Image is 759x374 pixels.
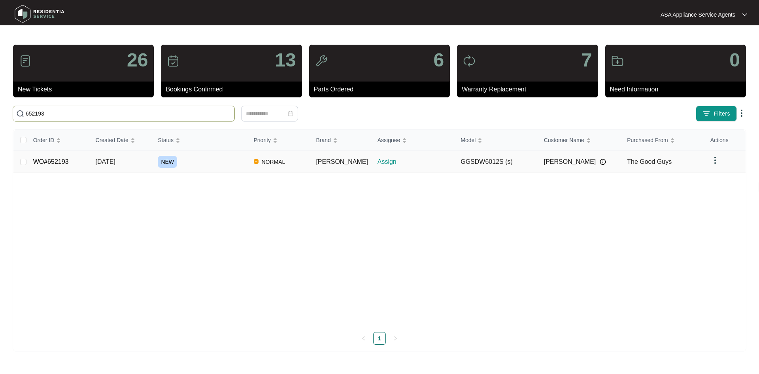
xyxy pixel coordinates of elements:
[357,332,370,345] li: Previous Page
[661,11,735,19] p: ASA Appliance Service Agents
[374,332,385,344] a: 1
[433,51,444,70] p: 6
[454,151,538,173] td: GGSDW6012S (s)
[259,157,289,167] span: NORMAL
[371,130,455,151] th: Assignee
[461,136,476,144] span: Model
[373,332,386,345] li: 1
[702,110,710,118] img: filter icon
[710,156,720,165] img: dropdown arrow
[254,159,259,164] img: Vercel Logo
[627,136,668,144] span: Purchased From
[314,85,450,94] p: Parts Ordered
[33,136,55,144] span: Order ID
[316,136,330,144] span: Brand
[582,51,592,70] p: 7
[729,51,740,70] p: 0
[544,136,584,144] span: Customer Name
[310,130,371,151] th: Brand
[696,106,737,122] button: filter iconFilters
[254,136,271,144] span: Priority
[18,85,154,94] p: New Tickets
[27,130,89,151] th: Order ID
[389,332,402,345] button: right
[127,51,148,70] p: 26
[89,130,152,151] th: Created Date
[621,130,704,151] th: Purchased From
[610,85,746,94] p: Need Information
[600,159,606,165] img: Info icon
[12,2,67,26] img: residentia service logo
[19,55,32,67] img: icon
[737,108,746,118] img: dropdown arrow
[26,109,231,118] input: Search by Order Id, Assignee Name, Customer Name, Brand and Model
[167,55,179,67] img: icon
[16,110,24,118] img: search-icon
[627,158,672,165] span: The Good Guys
[544,157,596,167] span: [PERSON_NAME]
[315,55,328,67] img: icon
[316,158,368,165] span: [PERSON_NAME]
[538,130,621,151] th: Customer Name
[357,332,370,345] button: left
[393,336,398,341] span: right
[247,130,310,151] th: Priority
[96,158,115,165] span: [DATE]
[158,136,174,144] span: Status
[151,130,247,151] th: Status
[611,55,624,67] img: icon
[704,130,746,151] th: Actions
[96,136,128,144] span: Created Date
[714,110,730,118] span: Filters
[462,85,598,94] p: Warranty Replacement
[378,157,455,167] p: Assign
[463,55,476,67] img: icon
[742,13,747,17] img: dropdown arrow
[158,156,177,168] span: NEW
[361,336,366,341] span: left
[166,85,302,94] p: Bookings Confirmed
[33,158,69,165] a: WO#652193
[275,51,296,70] p: 13
[454,130,538,151] th: Model
[378,136,400,144] span: Assignee
[389,332,402,345] li: Next Page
